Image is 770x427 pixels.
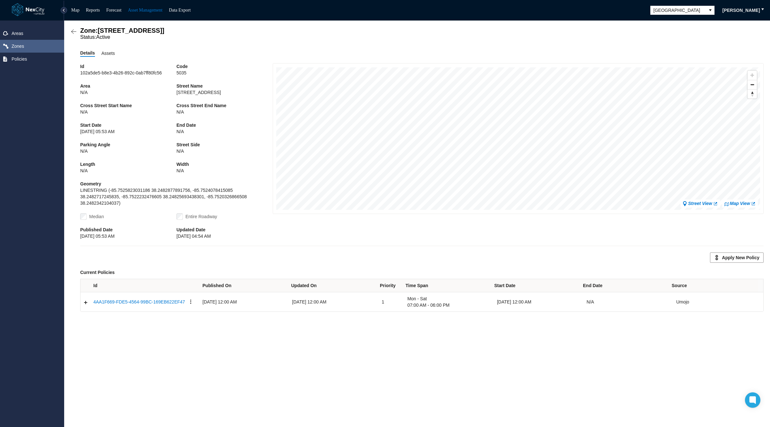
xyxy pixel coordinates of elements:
span: Street View [688,201,712,207]
span: Mon - Sat [407,295,492,302]
span: 07:00 AM - 06:00 PM [407,302,492,308]
span: Policies [12,56,27,62]
span: Updated On [291,282,317,289]
span: Areas [12,30,23,37]
button: Apply New Policy [710,252,764,263]
span: N/A [176,128,273,135]
td: 1 [379,292,405,312]
img: Back [71,29,77,35]
span: Geometry [80,181,273,187]
a: 4AA1F669-FDE5-4564-99BC-169EB622EF47 [93,299,185,305]
span: Priority [380,282,396,289]
span: Zones [12,43,24,49]
a: Map View [724,201,756,207]
span: Parking Angle [80,141,176,148]
div: Zone: [STREET_ADDRESS]] [80,27,764,34]
span: [STREET_ADDRESS] [176,89,273,96]
span: Published Date [80,226,176,233]
td: [DATE] 12:00 AM [289,292,379,312]
label: Median [89,214,104,219]
span: Id [80,63,176,70]
span: Area [80,83,176,89]
span: N/A [80,167,176,174]
a: Forecast [106,8,121,13]
span: N/A [176,167,273,174]
span: Start Date [494,282,516,289]
span: End Date [176,122,273,128]
span: Id [93,282,97,289]
span: [PERSON_NAME] [723,7,760,13]
a: Map [71,8,80,13]
span: 102a5de5-b8e3-4b26-892c-0ab7ff80fc56 [80,70,176,76]
img: areas.svg [3,31,8,36]
span: Assets [101,50,115,57]
span: Cross Street Start Name [80,102,176,109]
button: Zoom in [748,71,757,80]
div: N/A [80,89,176,96]
a: Expand detail row [83,299,88,304]
button: Reset bearing to north [748,89,757,98]
span: [DATE] 05:53 AM [80,233,176,239]
td: Umojo [674,292,763,312]
span: Code [176,63,273,70]
img: policies.svg [3,56,7,62]
span: N/A [80,109,176,115]
span: Details [80,50,95,56]
span: N/A [176,109,273,115]
a: Asset Management [128,8,163,13]
span: End Date [583,282,603,289]
span: Apply New Policy [722,254,759,261]
span: Reset bearing to north [748,90,757,98]
span: [DATE] 04:54 AM [176,233,273,239]
div: Status: Active [80,34,764,40]
a: Reports [86,8,100,13]
canvas: Map [276,67,760,210]
td: [DATE] 12:00 AM [200,292,289,312]
span: N/A [176,148,273,154]
div: Current Policies [80,269,764,276]
span: Width [176,161,273,167]
span: Map View [730,201,750,207]
span: Time Span [406,282,428,289]
td: N/A [584,292,673,312]
a: Data Export [169,8,191,13]
img: zones.svg [3,44,8,49]
span: 5035 [176,70,273,76]
button: select [706,6,714,15]
div: Table [81,279,763,312]
span: [GEOGRAPHIC_DATA] [654,7,703,13]
span: Street Side [176,141,273,148]
span: Source [672,282,687,289]
td: [DATE] 12:00 AM [494,292,584,312]
button: Zoom out [748,80,757,89]
span: Updated Date [176,226,273,233]
a: Street View [682,201,718,207]
span: Published On [202,282,231,289]
span: [DATE] 05:53 AM [80,128,176,135]
span: LINESTRING (-85.7525823031186 38.2482877891756, -85.7524078415085 38.2482717245835, -85.752223247... [80,187,273,206]
span: Street Name [176,83,273,89]
label: Entire Roadway [185,214,217,219]
span: Cross Street End Name [176,102,273,109]
button: [PERSON_NAME] [718,5,764,15]
span: N/A [80,148,176,154]
span: Length [80,161,176,167]
span: Start Date [80,122,176,128]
